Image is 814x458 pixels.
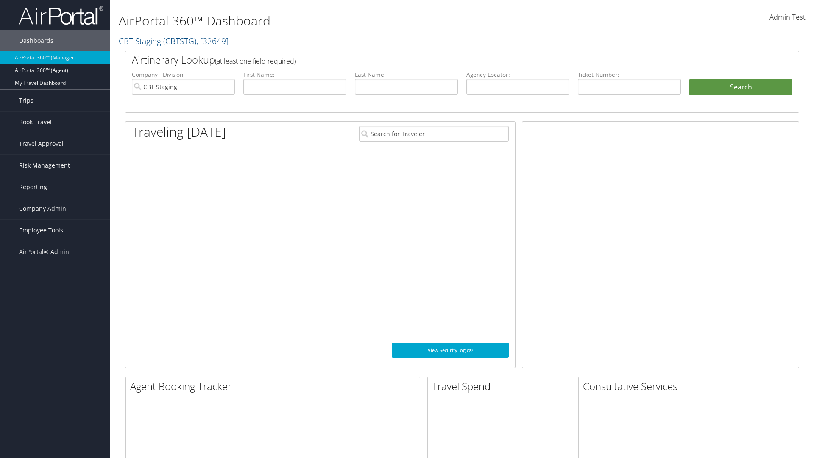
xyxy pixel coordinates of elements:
h2: Travel Spend [432,379,571,394]
span: Risk Management [19,155,70,176]
h1: Traveling [DATE] [132,123,226,141]
a: Admin Test [769,4,806,31]
label: Last Name: [355,70,458,79]
label: Ticket Number: [578,70,681,79]
span: ( CBTSTG ) [163,35,196,47]
span: Admin Test [769,12,806,22]
h1: AirPortal 360™ Dashboard [119,12,577,30]
h2: Agent Booking Tracker [130,379,420,394]
span: , [ 32649 ] [196,35,229,47]
span: Dashboards [19,30,53,51]
span: Book Travel [19,112,52,133]
label: Agency Locator: [466,70,569,79]
img: airportal-logo.png [19,6,103,25]
span: Employee Tools [19,220,63,241]
label: Company - Division: [132,70,235,79]
a: CBT Staging [119,35,229,47]
span: (at least one field required) [215,56,296,66]
span: Company Admin [19,198,66,219]
h2: Consultative Services [583,379,722,394]
label: First Name: [243,70,346,79]
span: Travel Approval [19,133,64,154]
a: View SecurityLogic® [392,343,509,358]
h2: Airtinerary Lookup [132,53,736,67]
span: Reporting [19,176,47,198]
span: Trips [19,90,33,111]
input: Search for Traveler [359,126,509,142]
button: Search [689,79,792,96]
span: AirPortal® Admin [19,241,69,263]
